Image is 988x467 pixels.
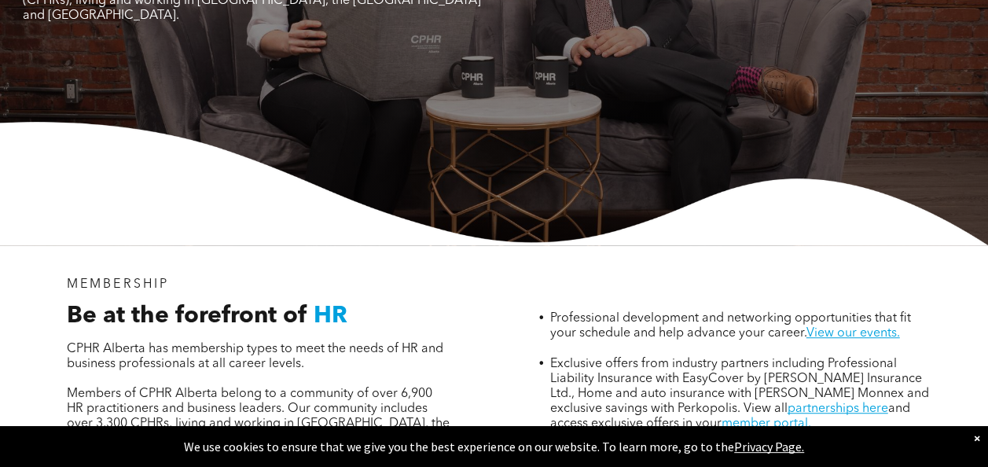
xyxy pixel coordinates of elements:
span: Be at the forefront of [67,304,307,328]
span: CPHR Alberta has membership types to meet the needs of HR and business professionals at all caree... [67,343,443,370]
a: member portal. [721,417,810,430]
span: Members of CPHR Alberta belong to a community of over 6,900 HR practitioners and business leaders... [67,388,450,460]
span: Exclusive offers from industry partners including Professional Liability Insurance with EasyCover... [549,358,928,415]
a: Privacy Page. [734,439,804,454]
div: Dismiss notification [974,430,980,446]
a: View our events. [806,327,899,340]
span: HR [314,304,347,328]
a: partnerships here [787,403,887,415]
span: Professional development and networking opportunities that fit your schedule and help advance you... [549,312,910,340]
span: MEMBERSHIP [67,278,170,291]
